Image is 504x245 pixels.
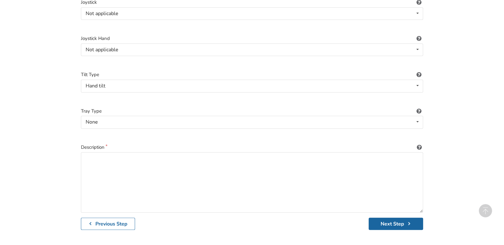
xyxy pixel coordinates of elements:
label: Tilt Type [81,71,423,78]
label: Joystick Hand [81,35,423,42]
div: Not applicable [86,11,118,16]
label: Description [81,144,423,151]
div: None [86,120,98,125]
b: Previous Step [95,220,127,227]
button: Previous Step [81,218,135,230]
div: Hand tilt [86,83,105,88]
button: Next Step [369,218,423,230]
div: Not applicable [86,47,118,52]
label: Tray Type [81,108,423,115]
